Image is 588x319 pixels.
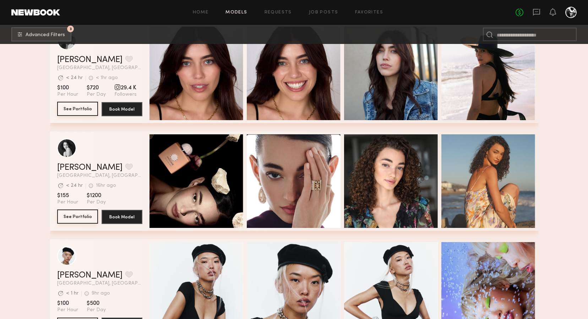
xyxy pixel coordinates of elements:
span: $1200 [87,192,106,199]
button: Book Model [102,102,142,116]
div: 9hr ago [92,291,110,296]
span: [GEOGRAPHIC_DATA], [GEOGRAPHIC_DATA] [57,66,142,71]
a: Favorites [355,10,383,15]
div: < 1hr ago [96,75,118,80]
div: 16hr ago [96,183,116,188]
span: 3 [70,27,72,30]
span: $500 [87,300,106,307]
span: Per Hour [57,307,78,313]
div: < 24 hr [66,75,83,80]
a: [PERSON_NAME] [57,56,123,64]
a: [PERSON_NAME] [57,163,123,172]
button: Book Model [102,210,142,224]
div: < 24 hr [66,183,83,188]
a: Job Posts [309,10,338,15]
button: See Portfolio [57,102,98,116]
span: Followers [114,91,137,98]
span: Per Day [87,199,106,206]
button: See Portfolio [57,209,98,224]
span: [GEOGRAPHIC_DATA], [GEOGRAPHIC_DATA] [57,173,142,178]
span: Per Hour [57,91,78,98]
a: Requests [265,10,292,15]
div: < 1 hr [66,291,78,296]
span: $720 [87,84,106,91]
button: 3Advanced Filters [11,27,71,41]
span: 29.4 K [114,84,137,91]
a: Home [193,10,209,15]
span: $100 [57,84,78,91]
span: Per Day [87,307,106,313]
span: $155 [57,192,78,199]
a: Models [225,10,247,15]
span: Per Hour [57,199,78,206]
a: [PERSON_NAME] [57,271,123,280]
span: Per Day [87,91,106,98]
span: Advanced Filters [26,33,65,38]
span: $100 [57,300,78,307]
span: [GEOGRAPHIC_DATA], [GEOGRAPHIC_DATA] [57,281,142,286]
